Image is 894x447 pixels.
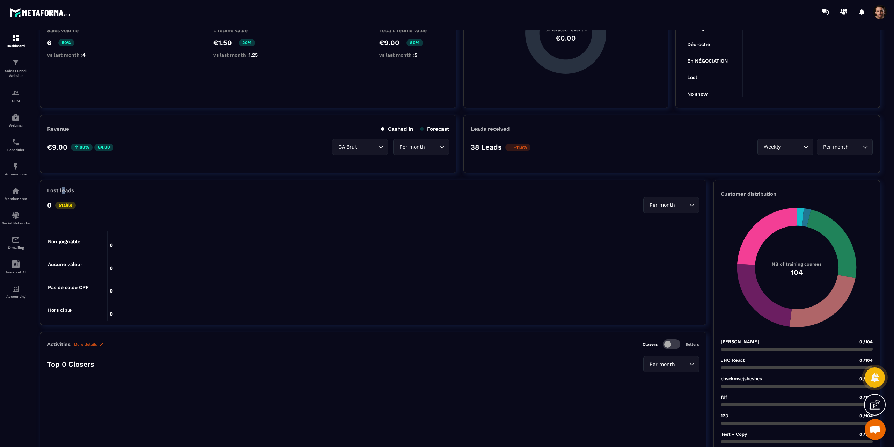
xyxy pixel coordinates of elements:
p: Lost leads [47,187,74,194]
img: social-network [12,211,20,219]
img: scheduler [12,138,20,146]
p: 80% [71,144,93,151]
div: Open chat [865,419,886,440]
p: 6 [47,38,51,47]
p: Member area [2,197,30,201]
tspan: No show [687,91,708,97]
p: Cashed in [381,126,413,132]
p: Forecast [420,126,449,132]
a: formationformationDashboard [2,29,30,53]
p: fdf [721,395,727,400]
div: Search for option [332,139,388,155]
p: Closers [643,342,658,347]
img: automations [12,162,20,171]
input: Search for option [358,143,376,151]
p: CRM [2,99,30,103]
p: chsckmscjshcshcs [721,376,762,381]
span: CA Brut [337,143,358,151]
img: narrow-up-right-o.6b7c60e2.svg [99,341,104,347]
a: Assistant AI [2,255,30,279]
span: 0 /104 [859,339,873,344]
p: -11.6% [505,144,530,151]
div: Search for option [393,139,449,155]
p: [PERSON_NAME] [721,339,759,344]
span: Per month [398,143,426,151]
p: Top 0 Closers [47,360,94,368]
input: Search for option [676,361,688,368]
tspan: Pas de solde CPF [48,284,89,290]
input: Search for option [426,143,438,151]
a: automationsautomationsWebinar [2,108,30,132]
div: Search for option [757,139,813,155]
p: vs last month : [379,52,449,58]
p: Dashboard [2,44,30,48]
a: social-networksocial-networkSocial Networks [2,206,30,230]
img: logo [10,6,73,19]
p: Leads received [471,126,510,132]
p: Sales Funnel Website [2,69,30,78]
p: Test - Copy [721,432,747,437]
span: Per month [648,201,676,209]
p: vs last month : [213,52,283,58]
a: accountantaccountantAccounting [2,279,30,304]
span: 0 /104 [859,432,873,437]
div: Search for option [643,197,699,213]
a: formationformationCRM [2,84,30,108]
tspan: Lost [687,74,697,80]
a: automationsautomationsAutomations [2,157,30,181]
p: Assistant AI [2,270,30,274]
input: Search for option [850,143,861,151]
p: Scheduler [2,148,30,152]
span: 0 /104 [859,358,873,363]
img: formation [12,34,20,42]
span: 4 [82,52,86,58]
tspan: En NÉGOCIATION [687,58,728,64]
a: More details [74,341,104,347]
span: 0 /104 [859,395,873,400]
a: automationsautomationsMember area [2,181,30,206]
p: 123 [721,413,728,418]
img: automations [12,187,20,195]
p: Webinar [2,123,30,127]
img: formation [12,89,20,97]
p: E-mailing [2,246,30,250]
p: Customer distribution [721,191,873,197]
div: Search for option [643,356,699,372]
span: 1.25 [249,52,258,58]
p: €4.00 [94,144,113,151]
span: Per month [821,143,850,151]
p: Setters [686,342,699,347]
p: 38 Leads [471,143,502,151]
p: €9.00 [47,143,67,151]
img: automations [12,113,20,122]
p: Total Lifetime Value [379,28,449,33]
input: Search for option [676,201,688,209]
tspan: Aucune valeur [48,261,82,267]
span: 5 [415,52,417,58]
p: Sales volume [47,28,117,33]
tspan: Non joignable [48,239,80,245]
span: Weekly [762,143,782,151]
p: 80% [406,39,423,46]
p: Lifetime Value [213,28,283,33]
p: Activities [47,341,71,347]
a: schedulerschedulerScheduler [2,132,30,157]
div: Search for option [817,139,873,155]
input: Search for option [782,143,802,151]
span: 0 /104 [859,376,873,381]
a: formationformationSales Funnel Website [2,53,30,84]
img: accountant [12,284,20,293]
p: Social Networks [2,221,30,225]
p: 20% [239,39,255,46]
p: €9.00 [379,38,400,47]
img: formation [12,58,20,67]
p: 0 [47,201,52,209]
p: €1.50 [213,38,232,47]
span: Per month [648,361,676,368]
p: Revenue [47,126,69,132]
p: JHO React [721,358,745,363]
p: vs last month : [47,52,117,58]
tspan: Décroché [687,42,710,47]
img: email [12,236,20,244]
span: 0 /104 [859,413,873,418]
